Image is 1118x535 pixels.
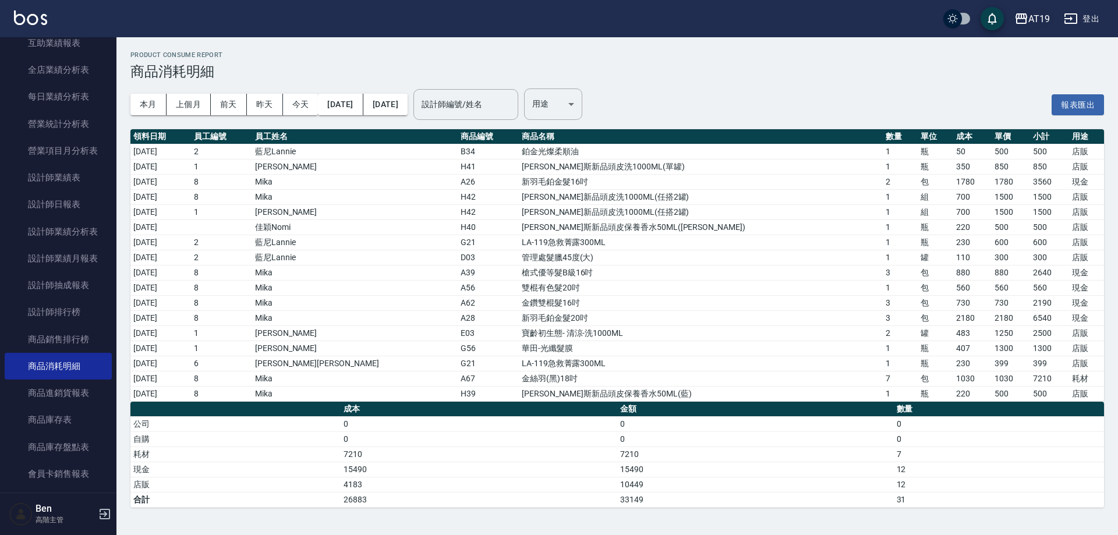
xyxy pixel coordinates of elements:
[5,83,112,110] a: 每日業績分析表
[458,265,518,280] td: A39
[191,129,252,144] th: 員工編號
[36,515,95,525] p: 高階主管
[1030,280,1069,295] td: 560
[252,371,458,386] td: Mika
[1069,189,1104,204] td: 店販
[191,204,252,219] td: 1
[894,447,1104,462] td: 7
[519,310,883,325] td: 新羽毛鉑金髮20吋
[252,356,458,371] td: [PERSON_NAME][PERSON_NAME]
[130,174,191,189] td: [DATE]
[1069,129,1104,144] th: 用途
[252,325,458,341] td: [PERSON_NAME]
[1069,250,1104,265] td: 店販
[458,280,518,295] td: A56
[5,137,112,164] a: 營業項目月分析表
[1030,204,1069,219] td: 1500
[918,204,953,219] td: 組
[519,265,883,280] td: 槍式優等髮B級16吋
[519,144,883,159] td: 鉑金光燦柔順油
[918,371,953,386] td: 包
[617,431,894,447] td: 0
[883,250,918,265] td: 1
[953,341,992,356] td: 407
[519,280,883,295] td: 雙棍有色髮20吋
[883,219,918,235] td: 1
[5,245,112,272] a: 設計師業績月報表
[252,235,458,250] td: 藍尼Lannie
[953,310,992,325] td: 2180
[1030,129,1069,144] th: 小計
[992,144,1030,159] td: 500
[953,159,992,174] td: 350
[318,94,363,115] button: [DATE]
[918,310,953,325] td: 包
[252,174,458,189] td: Mika
[191,265,252,280] td: 8
[1030,265,1069,280] td: 2640
[191,386,252,401] td: 8
[458,310,518,325] td: A28
[883,174,918,189] td: 2
[992,250,1030,265] td: 300
[1069,280,1104,295] td: 現金
[130,129,191,144] th: 領料日期
[894,492,1104,507] td: 31
[1069,265,1104,280] td: 現金
[458,174,518,189] td: A26
[519,235,883,250] td: LA-119急救菁露300ML
[1069,144,1104,159] td: 店販
[252,341,458,356] td: [PERSON_NAME]
[883,371,918,386] td: 7
[252,250,458,265] td: 藍尼Lannie
[918,189,953,204] td: 組
[341,492,617,507] td: 26883
[130,371,191,386] td: [DATE]
[918,295,953,310] td: 包
[5,111,112,137] a: 營業統計分析表
[519,159,883,174] td: [PERSON_NAME]斯新品頭皮洗1000ML(單罐)
[252,129,458,144] th: 員工姓名
[953,189,992,204] td: 700
[953,235,992,250] td: 230
[458,341,518,356] td: G56
[1052,98,1104,109] a: 報表匯出
[191,356,252,371] td: 6
[1010,7,1055,31] button: AT19
[130,325,191,341] td: [DATE]
[5,30,112,56] a: 互助業績報表
[1069,341,1104,356] td: 店販
[341,462,617,477] td: 15490
[918,341,953,356] td: 瓶
[519,341,883,356] td: 華田-光纖髮膜
[918,174,953,189] td: 包
[1069,325,1104,341] td: 店販
[519,174,883,189] td: 新羽毛鉑金髮16吋
[130,94,167,115] button: 本月
[918,325,953,341] td: 罐
[883,235,918,250] td: 1
[5,380,112,406] a: 商品進銷貨報表
[953,129,992,144] th: 成本
[894,477,1104,492] td: 12
[458,250,518,265] td: D03
[363,94,408,115] button: [DATE]
[1069,174,1104,189] td: 現金
[191,341,252,356] td: 1
[1030,371,1069,386] td: 7210
[130,386,191,401] td: [DATE]
[5,218,112,245] a: 設計師業績分析表
[130,492,341,507] td: 合計
[5,56,112,83] a: 全店業績分析表
[1052,94,1104,116] button: 報表匯出
[130,416,341,431] td: 公司
[519,295,883,310] td: 金鑽雙棍髮16吋
[519,386,883,401] td: [PERSON_NAME]斯新品頭皮保養香水50ML(藍)
[130,356,191,371] td: [DATE]
[519,219,883,235] td: [PERSON_NAME]斯新品頭皮保養香水50ML([PERSON_NAME])
[252,265,458,280] td: Mika
[992,341,1030,356] td: 1300
[894,402,1104,417] th: 數量
[992,310,1030,325] td: 2180
[519,189,883,204] td: [PERSON_NAME]新品頭皮洗1000ML(任搭2罐)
